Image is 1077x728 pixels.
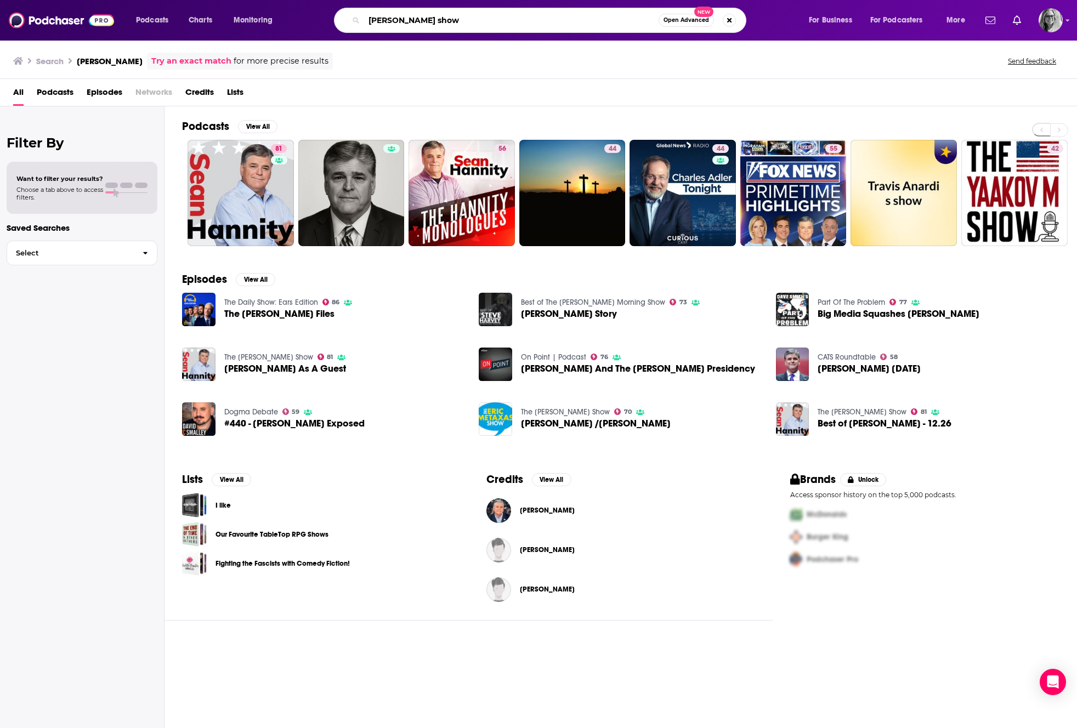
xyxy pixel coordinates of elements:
span: [PERSON_NAME] As A Guest [224,364,346,373]
a: 42 [961,140,1068,246]
a: CATS Roundtable [818,352,876,362]
a: Try an exact match [151,55,231,67]
span: [PERSON_NAME] Story [521,309,617,318]
button: open menu [226,12,287,29]
span: For Podcasters [870,13,923,28]
img: Sean Hannity 8-23-20 [776,348,809,381]
a: James Grisham [520,545,575,554]
span: 42 [1051,144,1059,155]
a: Podcasts [37,83,73,106]
a: Sean Hannity As A Guest [224,364,346,373]
span: 44 [609,144,616,155]
span: [PERSON_NAME] [DATE] [818,364,921,373]
img: The Sean Hannity Files [182,293,216,326]
a: Sean Hannity And The Trump Presidency [521,364,755,373]
span: Want to filter your results? [16,175,103,183]
img: Best of Sean Hannity - 12.26 [776,402,809,436]
span: Podchaser Pro [807,555,858,564]
button: View All [212,473,251,486]
span: for more precise results [234,55,328,67]
a: EpisodesView All [182,272,275,286]
button: Show profile menu [1039,8,1063,32]
span: 77 [899,300,907,305]
h2: Podcasts [182,120,229,133]
h3: [PERSON_NAME] [77,56,143,66]
span: More [946,13,965,28]
button: View All [236,273,275,286]
img: Sean Hannity And The Trump Presidency [479,348,512,381]
a: Show notifications dropdown [1008,11,1025,30]
img: First Pro Logo [786,503,807,526]
a: Charts [182,12,219,29]
a: Best of Sean Hannity - 12.26 [818,419,951,428]
a: PodcastsView All [182,120,277,133]
a: Dogma Debate [224,407,278,417]
img: Second Pro Logo [786,526,807,548]
a: 81 [318,354,333,360]
span: McDonalds [807,510,847,519]
a: Credits [185,83,214,106]
a: 56 [494,144,511,153]
h3: Search [36,56,64,66]
img: User Profile [1039,8,1063,32]
button: open menu [801,12,866,29]
a: 76 [591,354,608,360]
img: Big Media Squashes Sean Hannity [776,293,809,326]
img: #440 - Sean Hannity Exposed [182,402,216,436]
span: [PERSON_NAME] [520,585,575,594]
span: 55 [830,144,837,155]
span: Big Media Squashes [PERSON_NAME] [818,309,979,318]
span: [PERSON_NAME] And The [PERSON_NAME] Presidency [521,364,755,373]
button: open menu [939,12,979,29]
a: The Daily Show: Ears Edition [224,298,318,307]
a: All [13,83,24,106]
span: 44 [717,144,724,155]
span: Our Favourite TableTop RPG Shows [182,522,207,547]
div: Open Intercom Messenger [1040,669,1066,695]
a: 44 [630,140,736,246]
a: ListsView All [182,473,251,486]
img: Podchaser - Follow, Share and Rate Podcasts [9,10,114,31]
button: James GrishamJames Grisham [486,532,756,567]
a: The Sean Hannity Show [224,352,313,362]
button: Select [7,241,157,265]
span: 81 [275,144,282,155]
a: Sean Hannity 8-23-20 [818,364,921,373]
a: Lists [227,83,243,106]
a: 44 [712,144,729,153]
a: Sean Hannity Story [521,309,617,318]
a: Sean Hannity [520,506,575,515]
img: Sean Hannity Story [479,293,512,326]
div: Search podcasts, credits, & more... [344,8,757,33]
a: The Sean Hannity Files [224,309,335,318]
span: Monitoring [234,13,273,28]
span: [PERSON_NAME] [520,545,575,554]
a: Big Media Squashes Sean Hannity [818,309,979,318]
a: The Eric Metaxas Show [521,407,610,417]
button: Sean HannitySean Hannity [486,493,756,528]
a: 44 [519,140,626,246]
span: 58 [890,355,898,360]
span: 81 [921,410,927,414]
a: 86 [322,299,340,305]
span: Open Advanced [664,18,709,23]
img: Third Pro Logo [786,548,807,571]
h2: Episodes [182,272,227,286]
span: 81 [327,355,333,360]
button: Unlock [840,473,887,486]
a: 81 [911,408,927,415]
img: Sean Hannity As A Guest [182,348,216,381]
a: Our Favourite TableTop RPG Shows [216,528,328,541]
p: Saved Searches [7,223,157,233]
span: Charts [189,13,212,28]
span: Burger King [807,532,848,542]
a: James Grisham [486,538,511,562]
input: Search podcasts, credits, & more... [364,12,659,29]
span: Select [7,249,134,257]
